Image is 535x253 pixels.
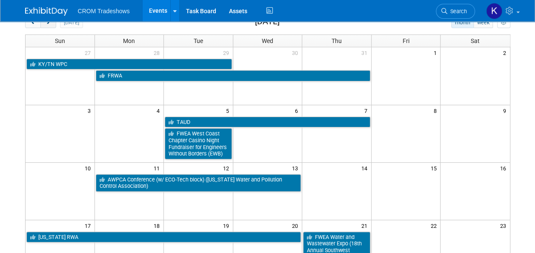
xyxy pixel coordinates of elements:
[84,47,94,58] span: 27
[436,4,475,19] a: Search
[360,220,371,231] span: 21
[497,17,510,28] button: myCustomButton
[156,105,163,116] span: 4
[429,220,440,231] span: 22
[84,163,94,173] span: 10
[96,174,301,192] a: AWPCA Conference (w/ ECO-Tech block) ([US_STATE] Water and Pollution Control Association)
[87,105,94,116] span: 3
[225,105,233,116] span: 5
[96,70,370,81] a: FRWA
[222,163,233,173] span: 12
[25,17,41,28] button: prev
[123,37,135,44] span: Mon
[499,163,510,173] span: 16
[26,232,301,243] a: [US_STATE] RWA
[294,105,302,116] span: 6
[291,47,302,58] span: 30
[332,37,342,44] span: Thu
[40,17,56,28] button: next
[55,37,65,44] span: Sun
[486,3,502,19] img: Kelly Lee
[84,220,94,231] span: 17
[432,47,440,58] span: 1
[26,59,232,70] a: KY/TN WPC
[451,17,474,28] button: month
[255,17,279,26] h2: [DATE]
[25,7,68,16] img: ExhibitDay
[502,47,510,58] span: 2
[60,17,83,28] button: [DATE]
[429,163,440,173] span: 15
[363,105,371,116] span: 7
[499,220,510,231] span: 23
[194,37,203,44] span: Tue
[291,163,302,173] span: 13
[360,163,371,173] span: 14
[153,163,163,173] span: 11
[447,8,467,14] span: Search
[502,105,510,116] span: 9
[291,220,302,231] span: 20
[222,220,233,231] span: 19
[471,37,480,44] span: Sat
[262,37,273,44] span: Wed
[78,8,130,14] span: CROM Tradeshows
[501,20,506,26] i: Personalize Calendar
[165,117,370,128] a: TAUD
[165,128,232,159] a: FWEA West Coast Chapter Casino Night Fundraiser for Engineers Without Borders (EWB)
[153,47,163,58] span: 28
[432,105,440,116] span: 8
[360,47,371,58] span: 31
[403,37,409,44] span: Fri
[222,47,233,58] span: 29
[153,220,163,231] span: 18
[473,17,493,28] button: week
